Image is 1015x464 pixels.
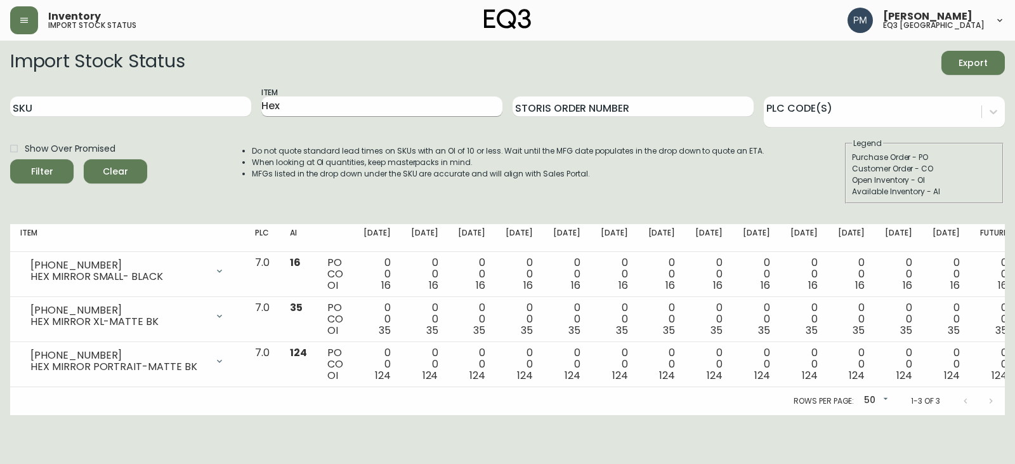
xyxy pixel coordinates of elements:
[411,302,438,336] div: 0 0
[30,316,207,328] div: HEX MIRROR XL-MATTE BK
[448,224,495,252] th: [DATE]
[290,345,307,360] span: 124
[327,347,343,381] div: PO CO
[252,168,764,180] li: MFGs listed in the drop down under the SKU are accurate and will align with Sales Portal.
[10,51,185,75] h2: Import Stock Status
[980,257,1007,291] div: 0 0
[885,347,912,381] div: 0 0
[883,11,972,22] span: [PERSON_NAME]
[859,390,891,411] div: 50
[20,347,235,375] div: [PHONE_NUMBER]HEX MIRROR PORTRAIT-MATTE BK
[401,224,449,252] th: [DATE]
[568,323,580,338] span: 35
[713,278,723,293] span: 16
[523,278,533,293] span: 16
[20,302,235,330] div: [PHONE_NUMBER]HEX MIRROR XL-MATTE BK
[852,138,883,149] legend: Legend
[853,323,865,338] span: 35
[648,302,676,336] div: 0 0
[695,347,723,381] div: 0 0
[743,302,770,336] div: 0 0
[30,260,207,271] div: [PHONE_NUMBER]
[933,257,960,291] div: 0 0
[852,186,997,197] div: Available Inventory - AI
[695,302,723,336] div: 0 0
[327,278,338,293] span: OI
[852,175,997,186] div: Open Inventory - OI
[802,368,818,383] span: 124
[601,257,628,291] div: 0 0
[476,278,485,293] span: 16
[941,51,1005,75] button: Export
[245,224,280,252] th: PLC
[852,163,997,175] div: Customer Order - CO
[663,323,675,338] span: 35
[521,323,533,338] span: 35
[695,257,723,291] div: 0 0
[484,9,531,29] img: logo
[327,302,343,336] div: PO CO
[458,302,485,336] div: 0 0
[944,368,960,383] span: 124
[30,271,207,282] div: HEX MIRROR SMALL- BLACK
[838,302,865,336] div: 0 0
[290,300,303,315] span: 35
[828,224,875,252] th: [DATE]
[327,257,343,291] div: PO CO
[245,342,280,387] td: 7.0
[429,278,438,293] span: 16
[411,347,438,381] div: 0 0
[883,22,985,29] h5: eq3 [GEOGRAPHIC_DATA]
[780,224,828,252] th: [DATE]
[638,224,686,252] th: [DATE]
[327,368,338,383] span: OI
[495,224,543,252] th: [DATE]
[685,224,733,252] th: [DATE]
[616,323,628,338] span: 35
[469,368,485,383] span: 124
[758,323,770,338] span: 35
[790,302,818,336] div: 0 0
[245,252,280,297] td: 7.0
[506,347,533,381] div: 0 0
[911,395,940,407] p: 1-3 of 3
[849,368,865,383] span: 124
[375,368,391,383] span: 124
[808,278,818,293] span: 16
[571,278,580,293] span: 16
[10,159,74,183] button: Filter
[363,347,391,381] div: 0 0
[754,368,770,383] span: 124
[353,224,401,252] th: [DATE]
[553,347,580,381] div: 0 0
[10,224,245,252] th: Item
[458,257,485,291] div: 0 0
[903,278,912,293] span: 16
[48,22,136,29] h5: import stock status
[601,347,628,381] div: 0 0
[707,368,723,383] span: 124
[553,257,580,291] div: 0 0
[30,361,207,373] div: HEX MIRROR PORTRAIT-MATTE BK
[363,302,391,336] div: 0 0
[998,278,1007,293] span: 16
[838,347,865,381] div: 0 0
[848,8,873,33] img: 0a7c5790205149dfd4c0ba0a3a48f705
[30,305,207,316] div: [PHONE_NUMBER]
[30,350,207,361] div: [PHONE_NUMBER]
[612,368,628,383] span: 124
[900,323,912,338] span: 35
[20,257,235,285] div: [PHONE_NUMBER]HEX MIRROR SMALL- BLACK
[327,323,338,338] span: OI
[458,347,485,381] div: 0 0
[885,257,912,291] div: 0 0
[426,323,438,338] span: 35
[743,257,770,291] div: 0 0
[995,323,1007,338] span: 35
[761,278,770,293] span: 16
[25,142,115,156] span: Show Over Promised
[665,278,675,293] span: 16
[517,368,533,383] span: 124
[950,278,960,293] span: 16
[733,224,780,252] th: [DATE]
